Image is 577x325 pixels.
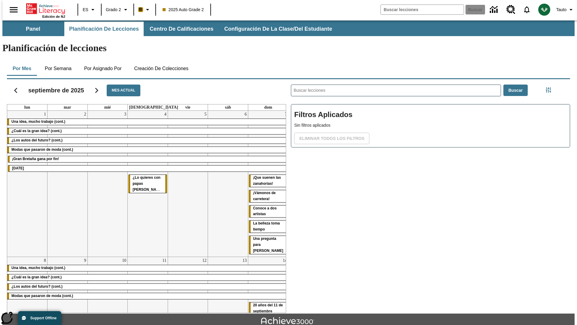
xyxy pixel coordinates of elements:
[7,293,288,299] div: Modas que pasaron de moda (cont.)
[64,22,144,36] button: Planificación de lecciones
[11,266,65,270] span: Una idea, mucho trabajo (cont.)
[43,111,47,118] a: 1 de septiembre de 2025
[8,166,288,172] div: Día del Trabajo
[249,221,288,233] div: La belleza toma tiempo
[554,4,577,15] button: Perfil/Configuración
[28,87,84,94] h2: septiembre de 2025
[7,147,288,153] div: Modas que pasaron de moda (cont.)
[163,111,168,118] a: 4 de septiembre de 2025
[2,77,286,313] div: Calendario
[201,257,208,264] a: 12 de septiembre de 2025
[5,1,23,19] button: Abrir el menú lateral
[18,311,61,325] button: Support Offline
[535,2,554,17] button: Escoja un nuevo avatar
[291,104,570,147] div: Filtros Aplicados
[133,175,165,192] span: ¿Lo quieres con papas fritas?
[203,111,208,118] a: 5 de septiembre de 2025
[63,104,72,110] a: martes
[129,61,193,76] button: Creación de colecciones
[11,275,62,279] span: ¿Cuál es la gran idea? (cont.)
[83,257,87,264] a: 9 de septiembre de 2025
[11,294,73,298] span: Modas que pasaron de moda (cont.)
[556,7,566,13] span: Tauto
[7,274,288,280] div: ¿Cuál es la gran idea? (cont.)
[23,104,31,110] a: lunes
[12,166,24,170] span: Día del Trabajo
[2,20,575,36] div: Subbarra de navegación
[3,22,63,36] button: Panel
[249,302,288,314] div: 20 años del 11 de septiembre
[253,237,283,253] span: Una pregunta para Joplin
[103,4,132,15] button: Grado: Grado 2, Elige un grado
[503,2,519,18] a: Centro de recursos, Se abrirá en una pestaña nueva.
[42,15,65,18] span: Edición de NJ
[12,157,59,161] span: ¡Gran Bretaña gana por fin!
[128,111,168,257] td: 4 de septiembre de 2025
[11,284,63,289] span: ¿Los autos del futuro? (cont.)
[47,111,88,257] td: 2 de septiembre de 2025
[8,83,23,98] button: Regresar
[282,257,288,264] a: 14 de septiembre de 2025
[11,129,62,133] span: ¿Cuál es la gran idea? (cont.)
[2,22,337,36] div: Subbarra de navegación
[248,111,288,257] td: 7 de septiembre de 2025
[107,85,140,96] button: Mes actual
[249,175,288,187] div: ¡Que suenen las zanahorias!
[136,4,154,15] button: Boost El color de la clase es anaranjado claro. Cambiar el color de la clase.
[2,42,575,54] h1: Planificación de lecciones
[294,107,567,122] h2: Filtros Aplicados
[208,111,248,257] td: 6 de septiembre de 2025
[291,85,501,96] input: Buscar lecciones
[241,257,248,264] a: 13 de septiembre de 2025
[128,175,167,193] div: ¿Lo quieres con papas fritas?
[87,111,128,257] td: 3 de septiembre de 2025
[11,138,63,142] span: ¿Los autos del futuro? (cont.)
[8,156,288,162] div: ¡Gran Bretaña gana por fin!
[7,61,37,76] button: Por mes
[145,22,218,36] button: Centro de calificaciones
[43,257,47,264] a: 8 de septiembre de 2025
[284,111,288,118] a: 7 de septiembre de 2025
[40,61,76,76] button: Por semana
[219,22,337,36] button: Configuración de la clase/del estudiante
[79,61,127,76] button: Por asignado por
[80,4,99,15] button: Lenguaje: ES, Selecciona un idioma
[519,2,535,17] a: Notificaciones
[139,6,142,13] span: B
[7,265,288,271] div: Una idea, mucho trabajo (cont.)
[7,138,288,144] div: ¿Los autos del futuro? (cont.)
[7,111,47,257] td: 1 de septiembre de 2025
[542,84,554,96] button: Menú lateral de filtros
[128,104,179,110] a: jueves
[224,104,232,110] a: sábado
[286,77,570,313] div: Buscar
[7,128,288,134] div: ¿Cuál es la gran idea? (cont.)
[294,122,567,128] p: Sin filtros aplicados
[30,316,56,320] span: Support Offline
[486,2,503,18] a: Centro de información
[503,85,528,96] button: Buscar
[11,119,65,124] span: Una idea, mucho trabajo (cont.)
[253,206,277,216] span: Conoce a dos artistas
[26,3,65,15] a: Portada
[161,257,167,264] a: 11 de septiembre de 2025
[83,7,88,13] span: ES
[103,104,112,110] a: miércoles
[89,83,104,98] button: Seguir
[26,2,65,18] div: Portada
[253,191,276,201] span: ¡Vámonos de carretera!
[249,190,288,202] div: ¡Vámonos de carretera!
[83,111,87,118] a: 2 de septiembre de 2025
[184,104,191,110] a: viernes
[253,221,280,231] span: La belleza toma tiempo
[121,257,127,264] a: 10 de septiembre de 2025
[249,206,288,218] div: Conoce a dos artistas
[249,236,288,254] div: Una pregunta para Joplin
[163,7,204,13] span: 2025 Auto Grade 2
[7,284,288,290] div: ¿Los autos del futuro? (cont.)
[381,5,464,14] input: Buscar campo
[263,104,273,110] a: domingo
[253,175,281,186] span: ¡Que suenen las zanahorias!
[168,111,208,257] td: 5 de septiembre de 2025
[106,7,121,13] span: Grado 2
